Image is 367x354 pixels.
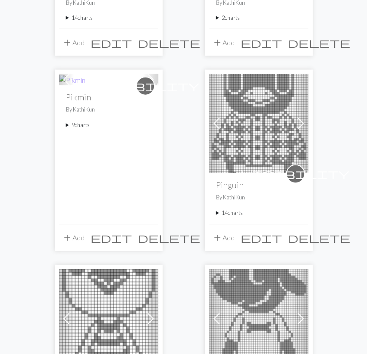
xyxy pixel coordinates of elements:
button: Delete [135,34,203,51]
a: Twiggy [59,314,158,322]
img: Roald [209,74,308,173]
i: Edit [241,37,282,48]
summary: 14charts [66,14,151,22]
button: Delete [285,230,353,246]
i: private [242,165,349,183]
span: delete [288,37,350,49]
h2: Pikmin [66,92,151,102]
a: Roald [209,118,308,127]
button: Edit [88,34,135,51]
span: delete [138,37,200,49]
i: Edit [91,233,132,243]
i: Edit [91,37,132,48]
span: edit [241,37,282,49]
span: edit [91,37,132,49]
span: add [212,37,223,49]
button: Delete [285,34,353,51]
span: visibility [242,167,349,180]
button: Add [59,34,88,51]
summary: 14charts [216,209,301,217]
a: Dizzy [209,314,308,322]
span: add [62,232,72,244]
button: Edit [238,230,285,246]
summary: 2charts [216,14,301,22]
button: Edit [88,230,135,246]
span: visibility [91,79,199,93]
i: private [91,78,199,95]
span: delete [288,232,350,244]
summary: 9charts [66,121,151,129]
h2: Pinguin [216,180,301,190]
button: Add [209,34,238,51]
span: edit [241,232,282,244]
button: Edit [238,34,285,51]
span: add [212,232,223,244]
i: Edit [241,233,282,243]
button: Add [59,230,88,246]
span: edit [91,232,132,244]
button: Delete [135,230,203,246]
span: add [62,37,72,49]
p: By KathiKun [216,193,301,202]
button: Add [209,230,238,246]
span: delete [138,232,200,244]
p: By KathiKun [66,106,151,114]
